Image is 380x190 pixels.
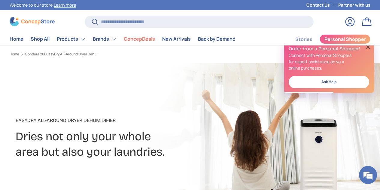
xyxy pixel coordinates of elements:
a: Contact Us [306,2,338,8]
nav: Primary [10,33,236,45]
p: Connect with Personal Shoppers for expert assistance on your online purchases. [289,52,369,71]
a: Condura 20L EasyDry All-Around Dryer Dehumidifier [25,52,97,56]
p: Welcome to our store. [10,2,76,8]
span: Personal Shopper [324,37,366,42]
h2: Order from a Personal Shopper! [289,45,369,52]
h2: Dries not only your whole area but also your laundries. [16,129,246,159]
a: New Arrivals [162,33,191,45]
a: Shop All [31,33,50,45]
a: Personal Shopper [320,34,370,44]
a: Partner with us [338,2,370,8]
a: ConcepDeals [124,33,155,45]
a: Brands [93,33,117,45]
nav: Secondary [281,33,370,45]
a: Stories [295,33,312,45]
a: Home [10,33,23,45]
a: Back by Demand [198,33,236,45]
summary: Products [53,33,89,45]
nav: Breadcrumbs [10,51,201,57]
img: ConcepStore [10,17,55,26]
summary: Brands [89,33,120,45]
p: EasyDry All-Around Dryer Dehumidifier [16,117,246,124]
a: Ask Help [289,76,369,88]
a: Home [10,52,19,56]
a: Learn more [54,2,76,8]
a: Products [57,33,86,45]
